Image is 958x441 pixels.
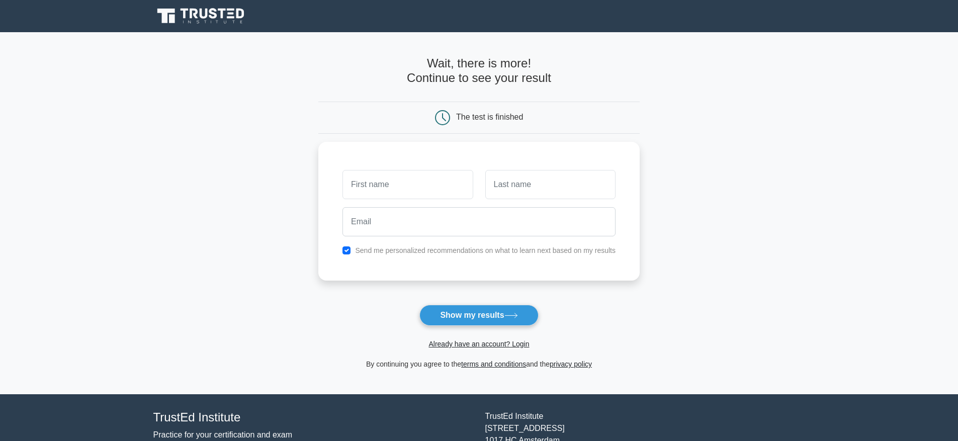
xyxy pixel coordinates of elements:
input: Email [342,207,616,236]
input: First name [342,170,473,199]
a: Already have an account? Login [428,340,529,348]
a: privacy policy [550,360,592,368]
button: Show my results [419,305,538,326]
input: Last name [485,170,616,199]
a: terms and conditions [461,360,526,368]
label: Send me personalized recommendations on what to learn next based on my results [355,246,616,254]
div: By continuing you agree to the and the [312,358,646,370]
a: Practice for your certification and exam [153,430,293,439]
h4: TrustEd Institute [153,410,473,425]
h4: Wait, there is more! Continue to see your result [318,56,640,85]
div: The test is finished [456,113,523,121]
